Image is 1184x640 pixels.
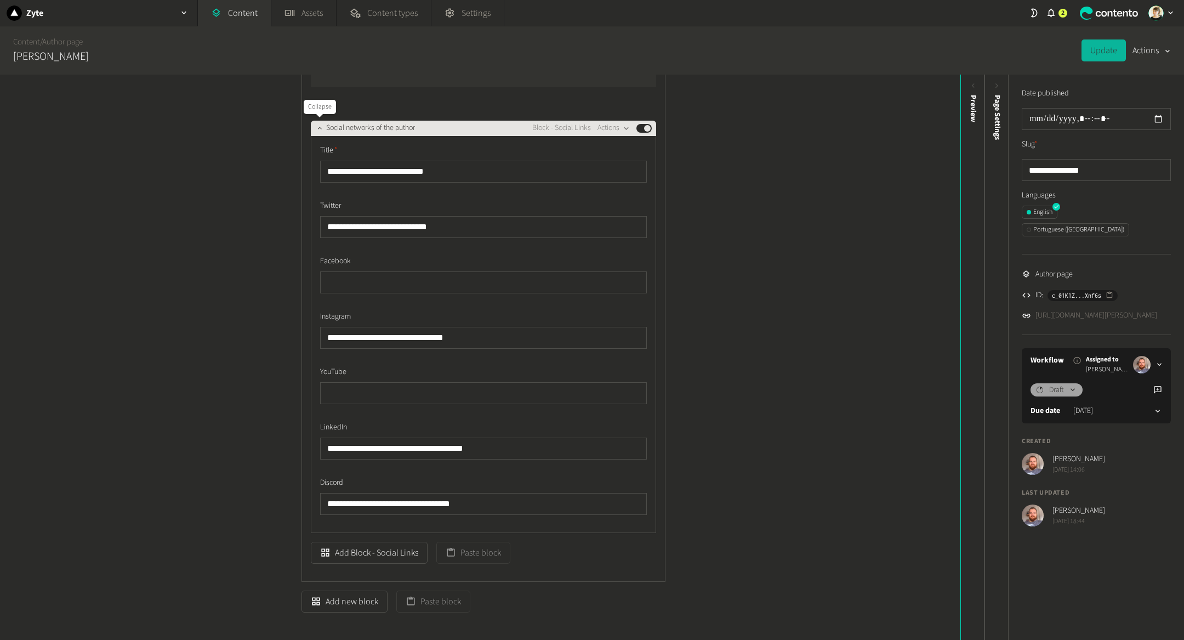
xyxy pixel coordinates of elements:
button: Update [1081,39,1126,61]
button: Actions [597,122,630,135]
a: Content [13,36,40,48]
span: Block - Social Links [532,122,591,134]
button: Draft [1031,383,1083,397]
h2: [PERSON_NAME] [13,48,89,65]
span: c_01K1Z...Xnf6s [1052,291,1101,301]
button: c_01K1Z...Xnf6s [1048,290,1118,301]
button: Add Block - Social Links [311,542,428,564]
span: [DATE] 18:44 [1052,517,1105,526]
h2: Zyte [26,7,43,20]
span: YouTube [320,366,346,378]
a: Author page [42,36,83,48]
label: Due date [1031,405,1060,417]
span: 2 [1061,8,1065,18]
button: English [1022,206,1057,219]
span: [PERSON_NAME] [1052,505,1105,517]
span: Instagram [320,311,351,322]
img: Linda Giuliano [1148,5,1164,21]
a: Workflow [1031,355,1064,366]
img: Erik Galiana Farell [1022,505,1044,526]
time: [DATE] [1073,405,1093,417]
span: ID: [1035,290,1043,301]
span: Settings [462,7,491,20]
div: Portuguese ([GEOGRAPHIC_DATA]) [1027,225,1124,235]
h4: Created [1022,437,1171,446]
span: Facebook [320,256,351,267]
a: [URL][DOMAIN_NAME][PERSON_NAME] [1035,310,1157,321]
div: English [1027,207,1052,217]
span: Page Settings [992,95,1003,140]
img: Zyte [7,5,22,21]
button: Actions [1132,39,1171,61]
img: Erik Galiana Farell [1133,356,1151,373]
span: Content types [367,7,418,20]
span: Author page [1035,269,1073,280]
img: Erik Galiana Farell [1022,453,1044,475]
span: [DATE] 14:06 [1052,465,1105,475]
span: [PERSON_NAME] [1052,454,1105,465]
button: Portuguese ([GEOGRAPHIC_DATA]) [1022,223,1129,236]
span: Assigned to [1086,355,1129,365]
span: / [40,36,42,48]
span: Social networks of the author [326,122,415,134]
span: [PERSON_NAME] [1086,365,1129,375]
button: Add new block [301,591,388,613]
span: LinkedIn [320,422,347,433]
span: Title [320,145,338,156]
div: Preview [967,95,979,122]
button: Paste block [436,542,510,564]
label: Date published [1022,88,1069,99]
span: Discord [320,477,343,489]
h4: Last updated [1022,488,1171,498]
button: Paste block [396,591,470,613]
span: Twitter [320,200,341,212]
div: Collapse [304,100,336,114]
label: Languages [1022,190,1171,201]
label: Slug [1022,139,1038,150]
span: Draft [1049,384,1064,396]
